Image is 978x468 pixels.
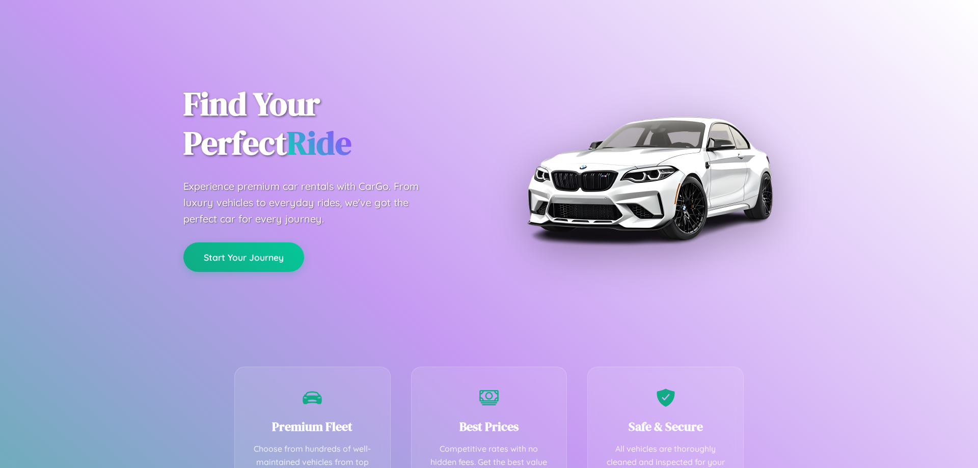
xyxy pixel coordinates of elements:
[183,85,474,163] h1: Find Your Perfect
[183,242,304,272] button: Start Your Journey
[603,418,728,435] h3: Safe & Secure
[427,418,552,435] h3: Best Prices
[183,178,438,227] p: Experience premium car rentals with CarGo. From luxury vehicles to everyday rides, we've got the ...
[250,418,375,435] h3: Premium Fleet
[522,51,777,306] img: Premium BMW car rental vehicle
[287,121,351,165] span: Ride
